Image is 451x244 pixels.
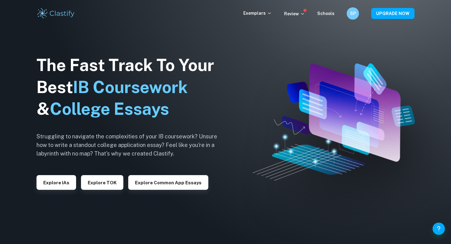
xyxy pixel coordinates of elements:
a: Explore Common App essays [128,179,208,185]
button: Explore TOK [81,175,123,190]
img: Clastify logo [37,7,75,20]
h6: SP [349,10,357,17]
span: IB Coursework [73,77,188,97]
span: College Essays [50,99,169,118]
button: Help and Feedback [433,223,445,235]
button: Explore Common App essays [128,175,208,190]
button: Explore IAs [37,175,76,190]
h1: The Fast Track To Your Best & [37,54,227,120]
button: UPGRADE NOW [371,8,414,19]
p: Review [284,10,305,17]
p: Exemplars [243,10,272,17]
a: Explore TOK [81,179,123,185]
h6: Struggling to navigate the complexities of your IB coursework? Unsure how to write a standout col... [37,132,227,158]
button: SP [347,7,359,20]
img: Clastify hero [252,63,415,181]
a: Explore IAs [37,179,76,185]
a: Schools [317,11,334,16]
